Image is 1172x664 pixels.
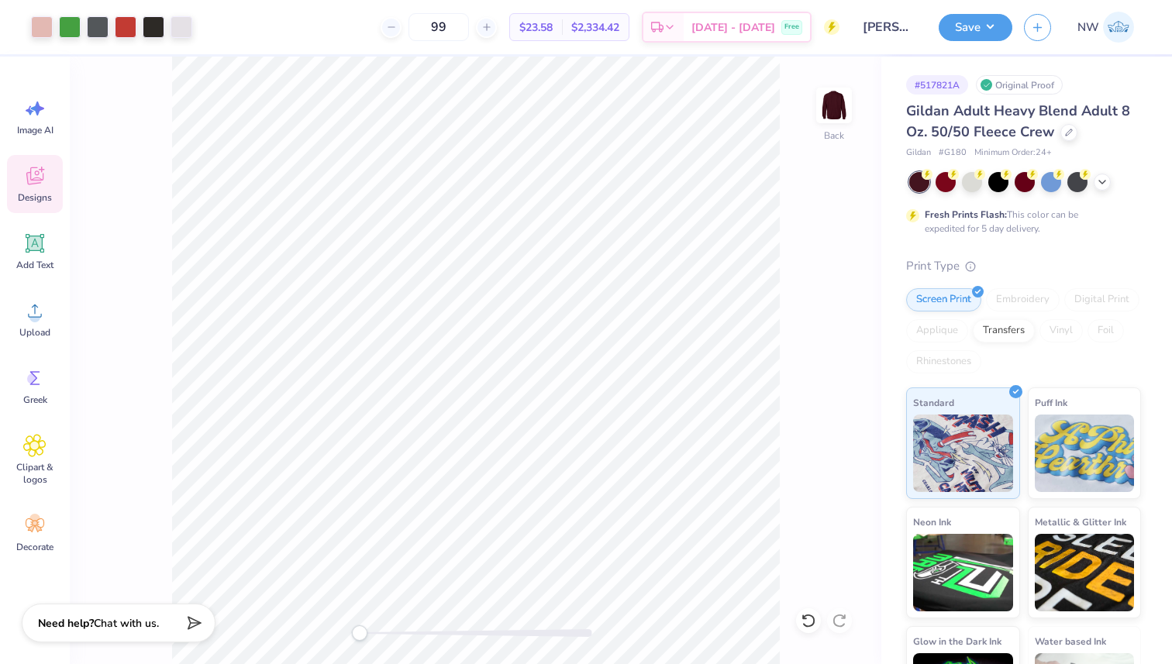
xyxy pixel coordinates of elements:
[906,257,1141,275] div: Print Type
[925,208,1115,236] div: This color can be expedited for 5 day delivery.
[408,13,469,41] input: – –
[23,394,47,406] span: Greek
[851,12,927,43] input: Untitled Design
[16,259,53,271] span: Add Text
[1035,633,1106,649] span: Water based Ink
[691,19,775,36] span: [DATE] - [DATE]
[1035,415,1135,492] img: Puff Ink
[906,319,968,342] div: Applique
[17,124,53,136] span: Image AI
[1070,12,1141,43] a: NW
[906,146,931,160] span: Gildan
[1064,288,1139,311] div: Digital Print
[976,75,1063,95] div: Original Proof
[1035,394,1067,411] span: Puff Ink
[18,191,52,204] span: Designs
[1077,19,1099,36] span: NW
[784,22,799,33] span: Free
[1035,514,1126,530] span: Metallic & Glitter Ink
[925,208,1007,221] strong: Fresh Prints Flash:
[906,288,981,311] div: Screen Print
[939,14,1012,41] button: Save
[1035,534,1135,611] img: Metallic & Glitter Ink
[913,514,951,530] span: Neon Ink
[906,75,968,95] div: # 517821A
[819,90,850,121] img: Back
[974,146,1052,160] span: Minimum Order: 24 +
[906,350,981,373] div: Rhinestones
[1103,12,1134,43] img: Natalie Wang
[913,534,1013,611] img: Neon Ink
[352,625,367,641] div: Accessibility label
[1039,319,1083,342] div: Vinyl
[906,101,1130,141] span: Gildan Adult Heavy Blend Adult 8 Oz. 50/50 Fleece Crew
[519,19,553,36] span: $23.58
[973,319,1035,342] div: Transfers
[913,415,1013,492] img: Standard
[913,394,954,411] span: Standard
[16,541,53,553] span: Decorate
[94,616,159,631] span: Chat with us.
[986,288,1060,311] div: Embroidery
[824,129,844,143] div: Back
[9,461,60,486] span: Clipart & logos
[571,19,619,36] span: $2,334.42
[1088,319,1124,342] div: Foil
[939,146,967,160] span: # G180
[38,616,94,631] strong: Need help?
[19,326,50,339] span: Upload
[913,633,1001,649] span: Glow in the Dark Ink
